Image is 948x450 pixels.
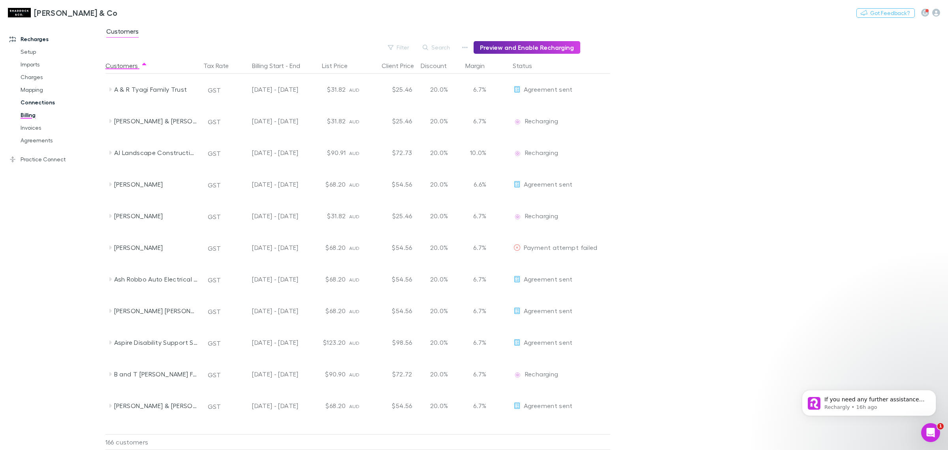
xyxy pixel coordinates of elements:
div: $68.20 [302,168,349,200]
div: Help Rechargly understand how they’re doing: [13,198,123,214]
button: GST [204,400,224,413]
button: Customers [105,58,147,74]
div: [PERSON_NAME]GST[DATE] - [DATE]$68.20AUD$54.5620.0%6.6%EditAgreement sent [105,168,614,200]
span: AUD [349,182,360,188]
button: Client Price [382,58,423,74]
button: Filter [384,43,414,52]
div: $68.20 [302,390,349,422]
p: 6.7% [466,85,487,94]
div: Aspire Disability Support Services Pty Ltd [114,327,198,358]
div: 20.0% [416,327,463,358]
img: Recharging [513,149,521,157]
div: Rechargly says… [6,193,152,219]
div: [DATE] - [DATE] [234,263,299,295]
span: AUD [349,340,360,346]
a: Agreements [13,134,111,147]
a: Connections [13,96,111,109]
div: [DATE] - [DATE] [234,74,299,105]
div: Rechargly says… [6,160,152,193]
a: Practice Connect [2,153,111,166]
div: 20.0% [416,105,463,137]
span: Agreement sent [524,180,573,188]
button: List Price [322,58,357,74]
div: Aspire Disability Support Services Pty LtdGST[DATE] - [DATE]$123.20AUD$98.5620.0%6.7%EditAgreemen... [105,327,614,358]
div: [PERSON_NAME] & [PERSON_NAME] [114,105,198,137]
button: GST [204,242,224,255]
button: GST [204,179,224,191]
button: Gif picker [25,253,31,259]
button: GST [204,337,224,350]
div: $54.56 [368,263,416,295]
img: Recharging [513,213,521,221]
img: Recharging [513,118,521,126]
div: The invoices you've already reconciled in Xero (showing as "Paid (Outside Platform)" in Rechargly... [13,24,145,71]
img: Shaddock & Co's Logo [8,8,31,17]
div: AJ Landscape Construction Pty LtdGST[DATE] - [DATE]$90.91AUD$72.7320.0%10.0%EditRechargingRecharging [105,137,614,168]
div: Ash Robbo Auto Electrical Pty Ltd [114,263,198,295]
div: Did that answer your question? [6,113,106,130]
span: AUD [349,308,360,314]
div: $54.56 [368,232,416,263]
button: Search [419,43,455,52]
div: $31.82 [302,105,349,137]
div: [PERSON_NAME] [114,232,198,263]
span: Agreement sent [524,402,573,409]
span: AUD [349,150,360,156]
div: Close [139,3,153,17]
div: Help Rechargly understand how they’re doing: [6,193,130,218]
div: 20.0% [416,168,463,200]
button: GST [204,84,224,96]
div: $72.73 [368,137,416,168]
div: Alice says… [6,136,152,160]
button: Billing Start - End [252,58,310,74]
span: AUD [349,214,360,219]
div: [PERSON_NAME]GST[DATE] - [DATE]$31.82AUD$25.4620.0%6.7%EditRechargingRecharging [105,200,614,232]
a: Recharges [2,33,111,45]
span: Payment attempt failed [524,244,598,251]
div: 20.0% [416,200,463,232]
span: Customers [106,27,139,38]
img: Recharging [513,371,521,379]
div: [DATE] - [DATE] [234,137,299,168]
div: A & R Tyagi Family Trust [114,74,198,105]
h1: Rechargly [38,8,70,13]
p: 6.7% [466,211,487,221]
button: GST [204,115,224,128]
div: $123.20 [302,327,349,358]
div: Rechargly says… [6,113,152,136]
a: Imports [13,58,111,71]
h3: [PERSON_NAME] & Co [34,8,118,17]
p: 6.7% [466,338,487,347]
div: Thank you! [108,136,152,153]
a: Billing [13,109,111,121]
span: AUD [349,245,360,251]
div: [DATE] - [DATE] [234,232,299,263]
p: 6.7% [466,116,487,126]
button: GST [204,432,224,444]
div: B and T [PERSON_NAME] Family TrustGST[DATE] - [DATE]$90.90AUD$72.7220.0%6.7%EditRechargingRecharging [105,358,614,390]
div: 166 customers [105,434,200,450]
div: Thank you for your kind words. Please feel free to ask if you need any further assistance. [13,164,123,188]
img: Profile image for Rechargly [23,4,35,17]
button: Emoji picker [12,253,19,259]
span: Communication from Rechargly when you migrate your customers [13,91,139,107]
button: Discount [421,58,456,74]
button: Got Feedback? [856,8,915,18]
span: AUD [349,87,360,93]
div: [PERSON_NAME] [PERSON_NAME] [114,295,198,327]
div: $90.91 [302,137,349,168]
div: Communication from Rechargly when you migrate your customers [13,91,145,107]
div: AJ Landscape Construction Pty Ltd [114,137,198,168]
a: Charges [13,71,111,83]
div: $54.56 [368,168,416,200]
a: Invoices [13,121,111,134]
button: Preview and Enable Recharging [474,41,580,54]
iframe: Intercom notifications message [790,373,948,429]
div: 20.0% [416,263,463,295]
div: [DATE] - [DATE] [234,390,299,422]
div: 20.0% [416,390,463,422]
